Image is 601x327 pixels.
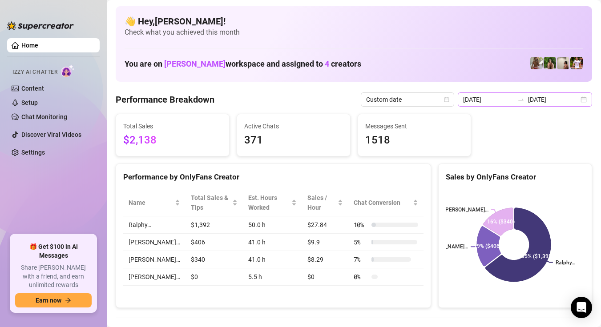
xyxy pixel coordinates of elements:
text: Ralphy… [556,259,575,266]
td: $406 [186,234,243,251]
img: Nathaniel [530,57,543,69]
img: Nathaniel [544,57,556,69]
span: Share [PERSON_NAME] with a friend, and earn unlimited rewards [15,263,92,290]
td: 5.5 h [243,268,302,286]
span: Sales / Hour [307,193,336,212]
td: $27.84 [302,216,348,234]
span: 7 % [354,255,368,264]
a: Settings [21,149,45,156]
span: Chat Conversion [354,198,411,207]
input: Start date [463,95,514,104]
td: [PERSON_NAME]… [123,251,186,268]
a: Discover Viral Videos [21,131,81,138]
a: Setup [21,99,38,106]
img: Ralphy [557,57,569,69]
td: $1,392 [186,216,243,234]
span: Izzy AI Chatter [12,68,57,76]
a: Home [21,42,38,49]
th: Total Sales & Tips [186,189,243,216]
span: Custom date [366,93,449,106]
td: Ralphy… [123,216,186,234]
span: arrow-right [65,297,71,303]
span: 0 % [354,272,368,282]
td: $0 [186,268,243,286]
td: 41.0 h [243,251,302,268]
text: [PERSON_NAME]… [424,244,468,250]
td: $0 [302,268,348,286]
input: End date [528,95,579,104]
span: swap-right [517,96,524,103]
td: $9.9 [302,234,348,251]
span: 4 [325,59,329,68]
div: Est. Hours Worked [248,193,290,212]
div: Open Intercom Messenger [571,297,592,318]
span: 🎁 Get $100 in AI Messages [15,243,92,260]
th: Sales / Hour [302,189,348,216]
span: to [517,96,524,103]
span: calendar [444,97,449,102]
a: Content [21,85,44,92]
span: Messages Sent [365,121,464,131]
span: 5 % [354,237,368,247]
h4: Performance Breakdown [116,93,214,106]
span: 10 % [354,220,368,230]
span: Active Chats [244,121,343,131]
span: $2,138 [123,132,222,149]
td: [PERSON_NAME]… [123,234,186,251]
button: Earn nowarrow-right [15,293,92,307]
span: Total Sales & Tips [191,193,230,212]
td: $340 [186,251,243,268]
h4: 👋 Hey, [PERSON_NAME] ! [125,15,583,28]
img: AI Chatter [61,64,75,77]
h1: You are on workspace and assigned to creators [125,59,361,69]
span: Total Sales [123,121,222,131]
img: logo-BBDzfeDw.svg [7,21,74,30]
span: Name [129,198,173,207]
span: 371 [244,132,343,149]
td: 41.0 h [243,234,302,251]
th: Name [123,189,186,216]
td: 50.0 h [243,216,302,234]
text: [PERSON_NAME]… [444,207,488,213]
span: [PERSON_NAME] [164,59,226,68]
div: Performance by OnlyFans Creator [123,171,424,183]
td: $8.29 [302,251,348,268]
td: [PERSON_NAME]… [123,268,186,286]
span: 1518 [365,132,464,149]
span: Earn now [36,297,61,304]
span: Check what you achieved this month [125,28,583,37]
img: Hector [570,57,583,69]
a: Chat Monitoring [21,113,67,120]
div: Sales by OnlyFans Creator [446,171,585,183]
th: Chat Conversion [348,189,424,216]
